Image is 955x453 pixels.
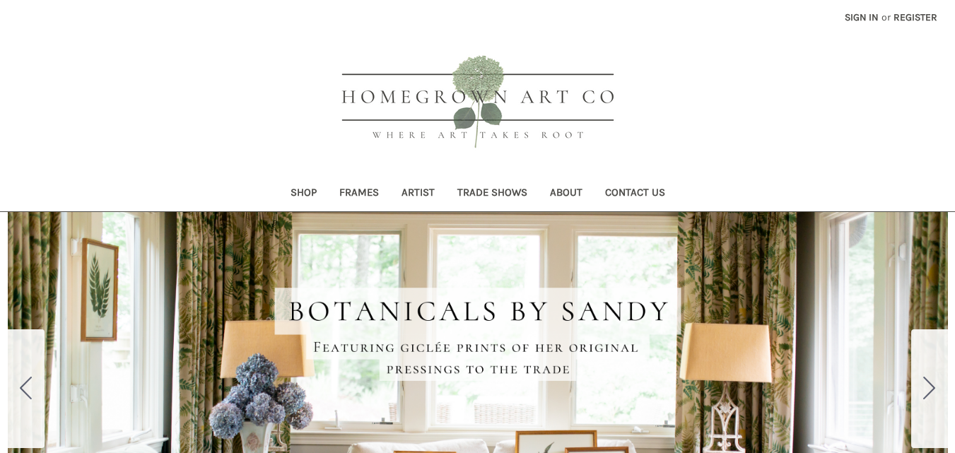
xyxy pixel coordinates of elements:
[328,177,390,211] a: Frames
[279,177,328,211] a: Shop
[319,40,637,167] img: HOMEGROWN ART CO
[594,177,676,211] a: Contact Us
[880,10,892,25] span: or
[8,329,45,448] button: Go to slide 5
[539,177,594,211] a: About
[390,177,446,211] a: Artist
[911,329,948,448] button: Go to slide 2
[446,177,539,211] a: Trade Shows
